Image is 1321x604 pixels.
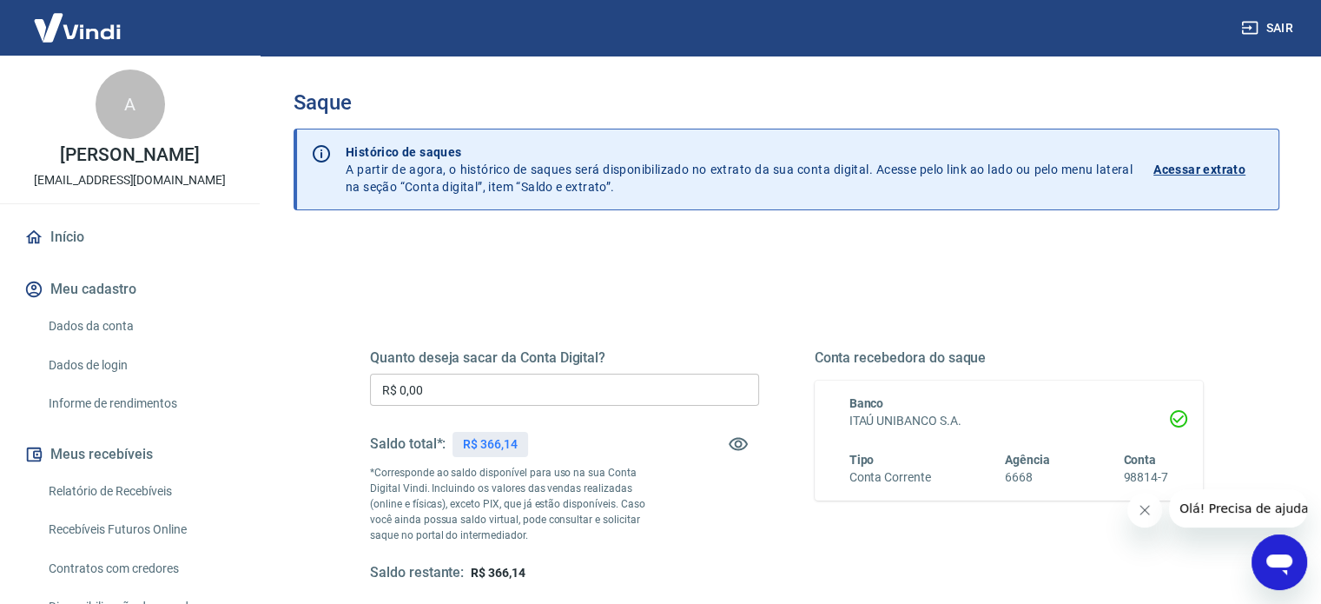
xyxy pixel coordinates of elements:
[42,512,239,548] a: Recebíveis Futuros Online
[1238,12,1300,44] button: Sair
[42,309,239,344] a: Dados da conta
[1123,468,1168,487] h6: 98814-7
[370,564,464,582] h5: Saldo restante:
[370,465,662,543] p: *Corresponde ao saldo disponível para uso na sua Conta Digital Vindi. Incluindo os valores das ve...
[1005,468,1050,487] h6: 6668
[60,146,199,164] p: [PERSON_NAME]
[849,468,931,487] h6: Conta Corrente
[849,396,884,410] span: Banco
[21,270,239,309] button: Meu cadastro
[42,551,239,587] a: Contratos com credores
[1123,453,1156,467] span: Conta
[346,143,1133,196] p: A partir de agora, o histórico de saques será disponibilizado no extrato da sua conta digital. Ac...
[21,218,239,256] a: Início
[849,453,875,467] span: Tipo
[463,435,518,454] p: R$ 366,14
[370,435,446,453] h5: Saldo total*:
[370,349,759,367] h5: Quanto deseja sacar da Conta Digital?
[1127,493,1162,528] iframe: Fechar mensagem
[42,474,239,509] a: Relatório de Recebíveis
[1153,161,1245,178] p: Acessar extrato
[815,349,1204,367] h5: Conta recebedora do saque
[1169,489,1307,528] iframe: Mensagem da empresa
[21,435,239,474] button: Meus recebíveis
[1153,143,1265,196] a: Acessar extrato
[34,171,226,189] p: [EMAIL_ADDRESS][DOMAIN_NAME]
[21,1,134,54] img: Vindi
[1252,534,1307,590] iframe: Botão para abrir a janela de mensagens
[1005,453,1050,467] span: Agência
[471,566,525,580] span: R$ 366,14
[42,386,239,421] a: Informe de rendimentos
[849,412,1169,430] h6: ITAÚ UNIBANCO S.A.
[294,90,1279,115] h3: Saque
[346,143,1133,161] p: Histórico de saques
[42,348,239,383] a: Dados de login
[96,70,165,139] div: A
[10,12,146,26] span: Olá! Precisa de ajuda?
